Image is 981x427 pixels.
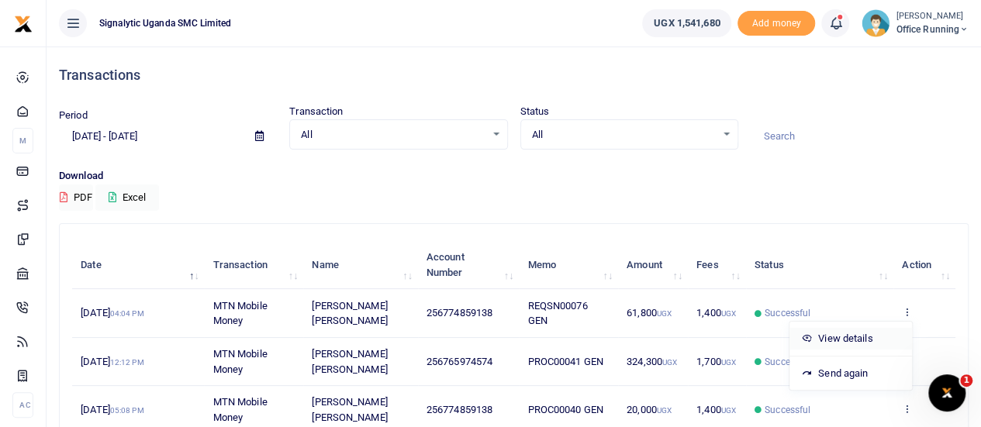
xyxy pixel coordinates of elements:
[789,363,912,384] a: Send again
[12,128,33,153] li: M
[720,309,735,318] small: UGX
[59,168,969,184] p: Download
[765,403,810,417] span: Successful
[59,123,243,150] input: select period
[110,406,144,415] small: 05:08 PM
[688,241,746,289] th: Fees: activate to sort column ascending
[527,356,603,367] span: PROC00041 GEN
[312,396,387,423] span: [PERSON_NAME] [PERSON_NAME]
[93,16,237,30] span: Signalytic Uganda SMC Limited
[14,17,33,29] a: logo-small logo-large logo-large
[303,241,417,289] th: Name: activate to sort column ascending
[960,374,972,387] span: 1
[427,307,492,319] span: 256774859138
[696,307,736,319] span: 1,400
[862,9,969,37] a: profile-user [PERSON_NAME] Office Running
[527,404,603,415] span: PROC00040 GEN
[427,356,492,367] span: 256765974574
[662,358,677,367] small: UGX
[636,9,737,37] li: Wallet ballance
[896,22,969,36] span: Office Running
[862,9,889,37] img: profile-user
[696,404,736,415] span: 1,400
[627,356,677,367] span: 324,300
[627,404,672,415] span: 20,000
[81,307,143,319] span: [DATE]
[81,356,143,367] span: [DATE]
[213,348,268,375] span: MTN Mobile Money
[893,241,955,289] th: Action: activate to sort column ascending
[527,300,587,327] span: REQSN00076 GEN
[95,184,159,211] button: Excel
[789,328,912,350] a: View details
[657,406,672,415] small: UGX
[642,9,731,37] a: UGX 1,541,680
[765,355,810,369] span: Successful
[928,374,965,412] iframe: Intercom live chat
[81,404,143,415] span: [DATE]
[737,11,815,36] span: Add money
[289,104,343,119] label: Transaction
[110,309,144,318] small: 04:04 PM
[72,241,204,289] th: Date: activate to sort column descending
[427,404,492,415] span: 256774859138
[737,16,815,28] a: Add money
[418,241,520,289] th: Account Number: activate to sort column ascending
[765,306,810,320] span: Successful
[654,15,720,31] span: UGX 1,541,680
[737,11,815,36] li: Toup your wallet
[720,406,735,415] small: UGX
[12,392,33,418] li: Ac
[312,300,387,327] span: [PERSON_NAME] [PERSON_NAME]
[14,15,33,33] img: logo-small
[312,348,387,375] span: [PERSON_NAME] [PERSON_NAME]
[520,104,550,119] label: Status
[59,184,93,211] button: PDF
[59,108,88,123] label: Period
[213,396,268,423] span: MTN Mobile Money
[720,358,735,367] small: UGX
[532,127,716,143] span: All
[896,10,969,23] small: [PERSON_NAME]
[301,127,485,143] span: All
[59,67,969,84] h4: Transactions
[696,356,736,367] span: 1,700
[204,241,303,289] th: Transaction: activate to sort column ascending
[213,300,268,327] span: MTN Mobile Money
[746,241,893,289] th: Status: activate to sort column ascending
[657,309,672,318] small: UGX
[627,307,672,319] span: 61,800
[110,358,144,367] small: 12:12 PM
[519,241,618,289] th: Memo: activate to sort column ascending
[618,241,688,289] th: Amount: activate to sort column ascending
[751,123,969,150] input: Search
